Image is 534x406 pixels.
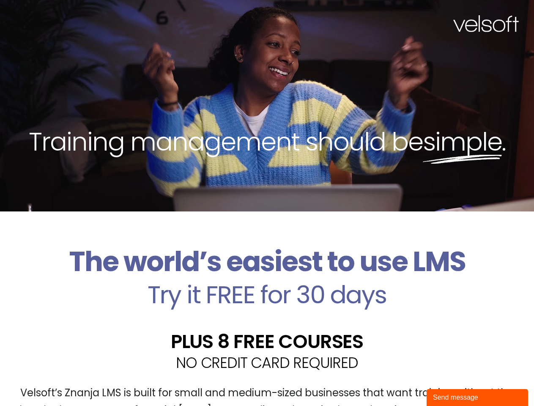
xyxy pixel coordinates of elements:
[427,387,530,406] iframe: chat widget
[6,245,528,278] h2: The world’s easiest to use LMS
[15,125,519,158] h2: Training management should be .
[423,124,502,159] span: simple
[6,332,528,351] h2: PLUS 8 FREE COURSES
[6,355,528,370] h2: NO CREDIT CARD REQUIRED
[6,283,528,307] h2: Try it FREE for 30 days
